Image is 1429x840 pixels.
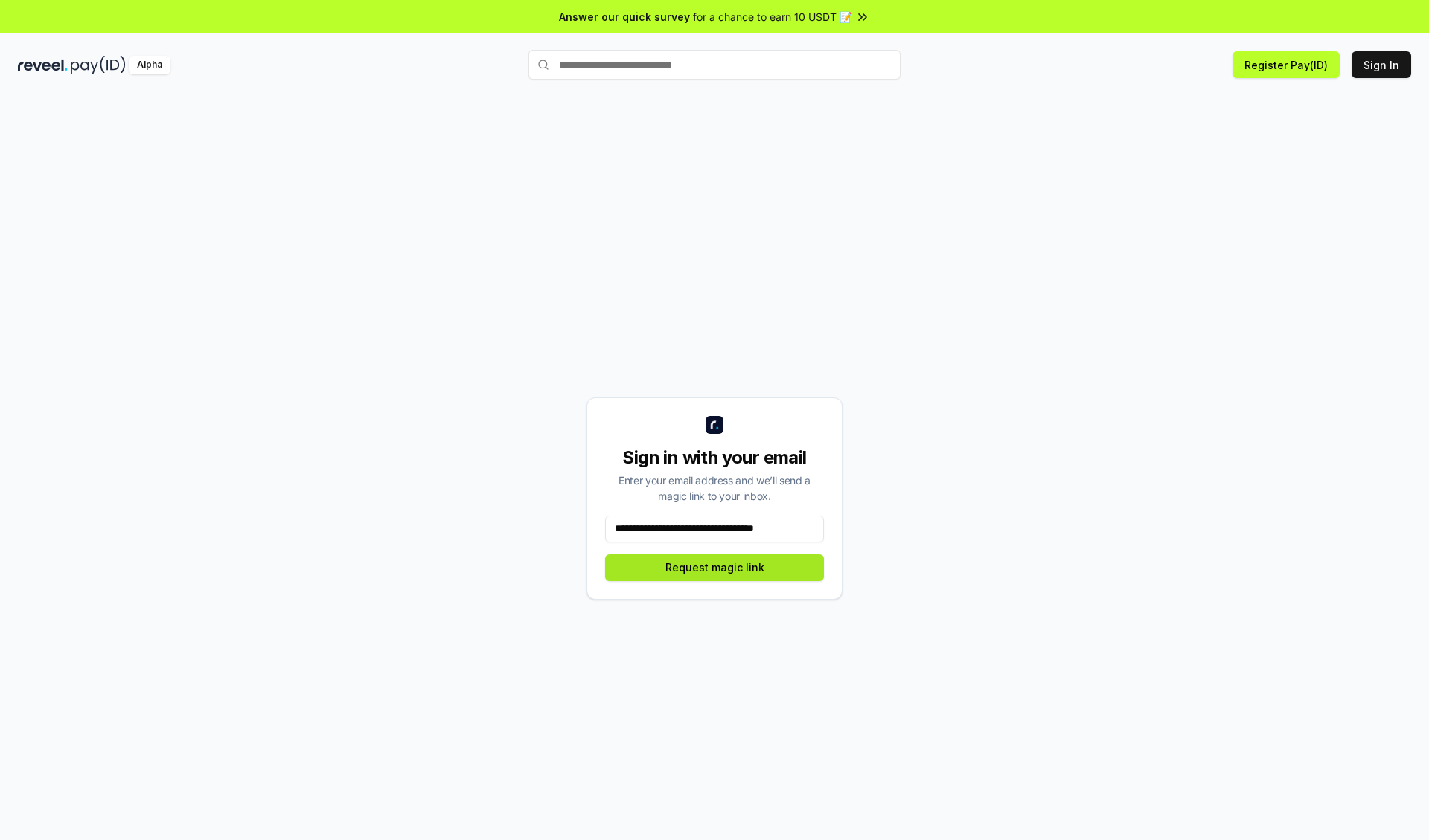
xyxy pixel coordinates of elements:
div: Sign in with your email [605,446,824,469]
button: Request magic link [605,554,824,581]
button: Register Pay(ID) [1233,51,1340,78]
span: for a chance to earn 10 USDT 📝 [693,9,852,25]
span: Answer our quick survey [559,9,690,25]
div: Alpha [129,56,170,74]
img: reveel_dark [18,56,68,74]
div: Enter your email address and we’ll send a magic link to your inbox. [605,472,824,504]
button: Sign In [1352,51,1411,78]
img: logo_small [706,416,723,434]
img: pay_id [71,56,126,74]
